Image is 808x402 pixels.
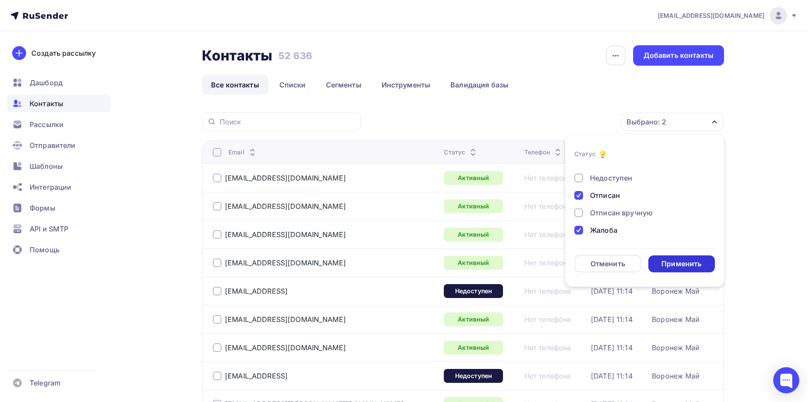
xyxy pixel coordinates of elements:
span: Помощь [30,245,60,255]
div: Выбрано: 2 [627,117,666,127]
input: Поиск [220,117,355,127]
a: Нет телефона [524,174,571,182]
div: [EMAIL_ADDRESS][DOMAIN_NAME] [225,174,346,182]
a: Формы [7,199,111,217]
a: Недоступен [444,369,503,383]
a: [DATE] 11:14 [591,372,633,380]
a: Валидация базы [441,75,518,95]
span: Telegram [30,378,60,388]
a: Воронеж Май [652,343,700,352]
a: Активный [444,312,503,326]
div: Отписан вручную [590,208,653,218]
div: Жалоба [590,225,617,235]
a: [EMAIL_ADDRESS][DOMAIN_NAME] [225,258,346,267]
a: [DATE] 11:14 [591,315,633,324]
a: Отправители [7,137,111,154]
a: Нет телефона [524,315,571,324]
span: Шаблоны [30,161,63,171]
a: Активный [444,228,503,241]
h3: 52 636 [278,50,312,62]
div: Статус [574,150,596,158]
a: Воронеж Май [652,287,700,295]
a: Нет телефона [524,287,571,295]
div: Отписан [590,190,620,201]
span: Рассылки [30,119,64,130]
a: Шаблоны [7,157,111,175]
div: Статус [444,148,478,157]
a: Нет телефона [524,230,571,239]
div: Создать рассылку [31,48,96,58]
span: Дашборд [30,77,63,88]
a: Дашборд [7,74,111,91]
a: Инструменты [372,75,440,95]
span: Отправители [30,140,76,151]
a: [EMAIL_ADDRESS] [225,287,288,295]
a: Рассылки [7,116,111,133]
a: [EMAIL_ADDRESS] [225,372,288,380]
a: Активный [444,171,503,185]
span: Контакты [30,98,63,109]
a: Воронеж Май [652,372,700,380]
a: [DATE] 11:14 [591,287,633,295]
div: Email [228,148,258,157]
a: Нет телефона [524,258,571,267]
a: Активный [444,341,503,355]
a: Нет телефона [524,372,571,380]
a: Нет телефона [524,343,571,352]
div: Применить [661,259,701,269]
a: Контакты [7,95,111,112]
a: Все контакты [202,75,268,95]
a: [DATE] 11:14 [591,343,633,352]
span: Интеграции [30,182,71,192]
div: Активный [444,256,503,270]
a: [EMAIL_ADDRESS][DOMAIN_NAME] [225,230,346,239]
a: [EMAIL_ADDRESS][DOMAIN_NAME] [225,202,346,211]
a: [EMAIL_ADDRESS][DOMAIN_NAME] [225,315,346,324]
span: [EMAIL_ADDRESS][DOMAIN_NAME] [658,11,764,20]
ul: Выбрано: 2 [565,134,724,287]
a: Сегменты [317,75,371,95]
a: Нет телефона [524,202,571,211]
h2: Контакты [202,47,272,64]
div: Отменить [590,258,625,269]
button: Выбрано: 2 [620,112,724,131]
a: Списки [270,75,315,95]
div: Телефон [524,148,563,157]
span: API и SMTP [30,224,68,234]
a: [EMAIL_ADDRESS][DOMAIN_NAME] [225,343,346,352]
a: Недоступен [444,284,503,298]
div: Воронеж Май [652,315,700,324]
a: Активный [444,199,503,213]
div: Добавить контакты [644,50,714,60]
a: [EMAIL_ADDRESS][DOMAIN_NAME] [658,7,798,24]
span: Формы [30,203,55,213]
